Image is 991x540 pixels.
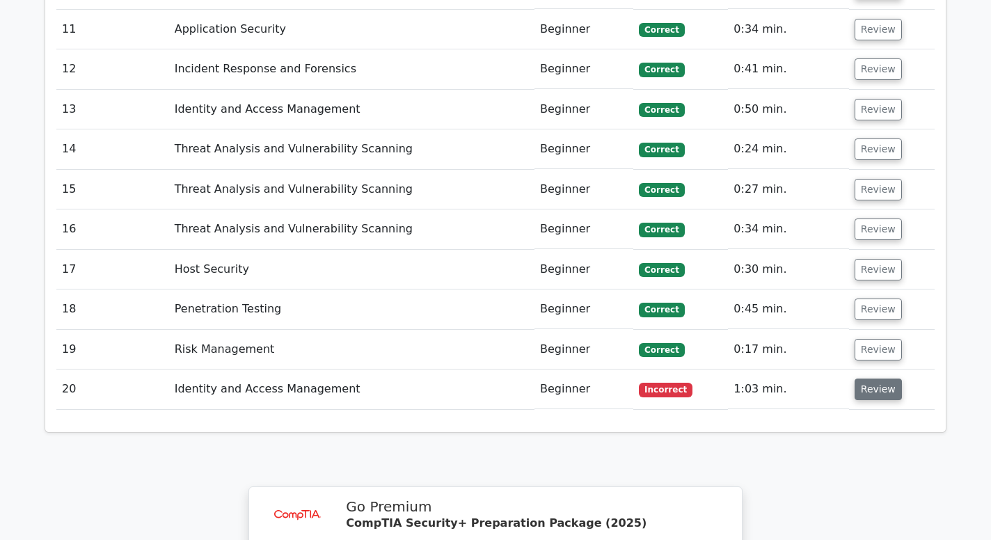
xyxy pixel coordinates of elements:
[56,250,169,289] td: 17
[728,330,849,370] td: 0:17 min.
[639,343,684,357] span: Correct
[639,23,684,37] span: Correct
[56,370,169,409] td: 20
[728,250,849,289] td: 0:30 min.
[56,330,169,370] td: 19
[169,90,534,129] td: Identity and Access Management
[169,330,534,370] td: Risk Management
[728,170,849,209] td: 0:27 min.
[169,10,534,49] td: Application Security
[169,49,534,89] td: Incident Response and Forensics
[639,303,684,317] span: Correct
[169,129,534,169] td: Threat Analysis and Vulnerability Scanning
[534,10,633,49] td: Beginner
[855,179,902,200] button: Review
[534,370,633,409] td: Beginner
[728,129,849,169] td: 0:24 min.
[56,90,169,129] td: 13
[56,209,169,249] td: 16
[639,103,684,117] span: Correct
[639,63,684,77] span: Correct
[639,223,684,237] span: Correct
[728,90,849,129] td: 0:50 min.
[728,10,849,49] td: 0:34 min.
[728,49,849,89] td: 0:41 min.
[639,143,684,157] span: Correct
[534,209,633,249] td: Beginner
[639,263,684,277] span: Correct
[534,330,633,370] td: Beginner
[728,289,849,329] td: 0:45 min.
[855,99,902,120] button: Review
[855,219,902,240] button: Review
[534,289,633,329] td: Beginner
[56,129,169,169] td: 14
[855,339,902,360] button: Review
[534,90,633,129] td: Beginner
[534,250,633,289] td: Beginner
[855,138,902,160] button: Review
[855,259,902,280] button: Review
[169,289,534,329] td: Penetration Testing
[534,129,633,169] td: Beginner
[169,250,534,289] td: Host Security
[534,170,633,209] td: Beginner
[855,58,902,80] button: Review
[855,379,902,400] button: Review
[169,370,534,409] td: Identity and Access Management
[169,209,534,249] td: Threat Analysis and Vulnerability Scanning
[56,49,169,89] td: 12
[56,289,169,329] td: 18
[855,19,902,40] button: Review
[534,49,633,89] td: Beginner
[639,183,684,197] span: Correct
[855,299,902,320] button: Review
[169,170,534,209] td: Threat Analysis and Vulnerability Scanning
[728,370,849,409] td: 1:03 min.
[56,170,169,209] td: 15
[728,209,849,249] td: 0:34 min.
[639,383,692,397] span: Incorrect
[56,10,169,49] td: 11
